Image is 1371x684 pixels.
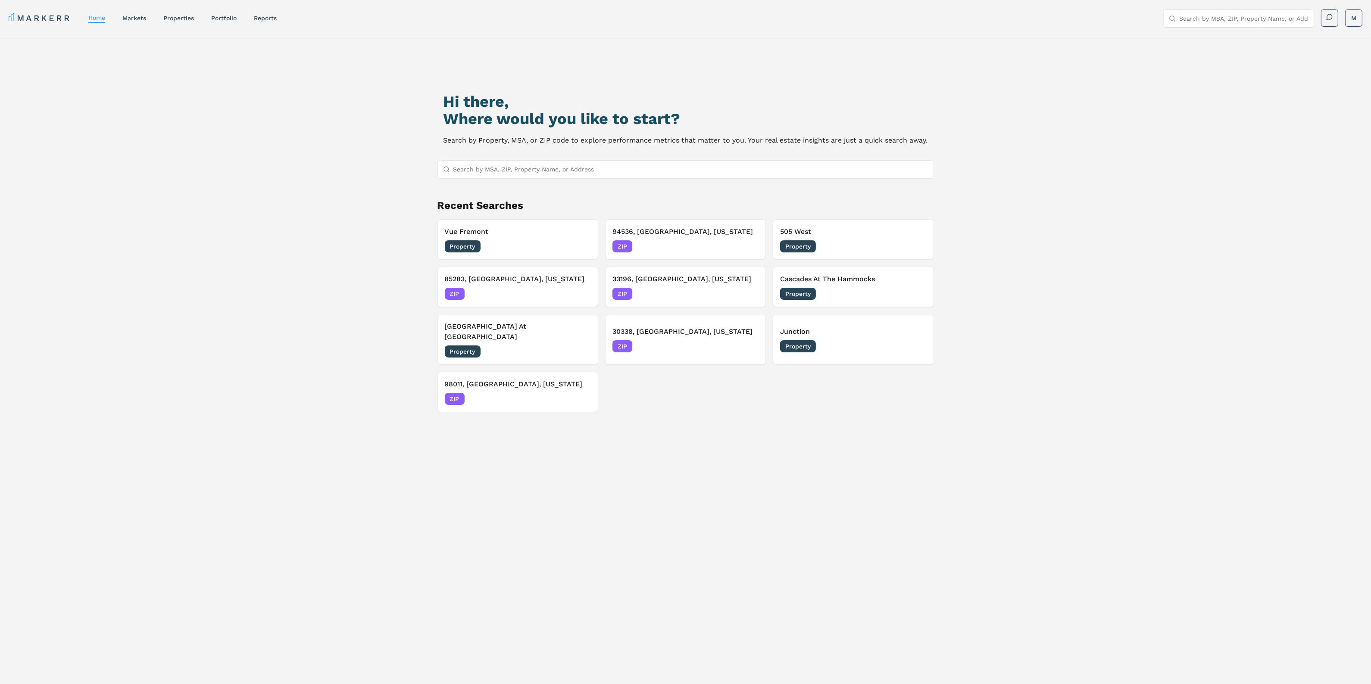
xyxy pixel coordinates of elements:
[739,242,759,251] span: [DATE]
[572,347,591,356] span: [DATE]
[445,288,465,300] span: ZIP
[445,393,465,405] span: ZIP
[1345,9,1362,27] button: M
[445,345,481,358] span: Property
[572,289,591,298] span: [DATE]
[445,379,591,389] h3: 98011, [GEOGRAPHIC_DATA], [US_STATE]
[780,240,816,252] span: Property
[780,340,816,352] span: Property
[773,267,934,307] button: Cascades At The HammocksProperty[DATE]
[254,15,277,22] a: reports
[612,288,632,300] span: ZIP
[445,227,591,237] h3: Vue Fremont
[773,219,934,260] button: 505 WestProperty[DATE]
[605,219,766,260] button: 94536, [GEOGRAPHIC_DATA], [US_STATE]ZIP[DATE]
[443,110,928,127] h2: Where would you like to start?
[1179,10,1309,27] input: Search by MSA, ZIP, Property Name, or Address
[9,12,71,24] a: MARKERR
[443,93,928,110] h1: Hi there,
[445,321,591,342] h3: [GEOGRAPHIC_DATA] At [GEOGRAPHIC_DATA]
[780,326,926,337] h3: Junction
[773,314,934,365] button: JunctionProperty[DATE]
[437,314,598,365] button: [GEOGRAPHIC_DATA] At [GEOGRAPHIC_DATA]Property[DATE]
[612,340,632,352] span: ZIP
[780,288,816,300] span: Property
[453,161,928,178] input: Search by MSA, ZIP, Property Name, or Address
[122,15,146,22] a: markets
[572,395,591,403] span: [DATE]
[780,274,926,284] h3: Cascades At The Hammocks
[612,227,759,237] h3: 94536, [GEOGRAPHIC_DATA], [US_STATE]
[907,242,927,251] span: [DATE]
[443,134,928,146] p: Search by Property, MSA, or ZIP code to explore performance metrics that matter to you. Your real...
[739,342,759,351] span: [DATE]
[739,289,759,298] span: [DATE]
[612,326,759,337] h3: 30338, [GEOGRAPHIC_DATA], [US_STATE]
[907,342,927,351] span: [DATE]
[211,15,237,22] a: Portfolio
[437,372,598,412] button: 98011, [GEOGRAPHIC_DATA], [US_STATE]ZIP[DATE]
[612,240,632,252] span: ZIP
[612,274,759,284] h3: 33196, [GEOGRAPHIC_DATA], [US_STATE]
[780,227,926,237] h3: 505 West
[445,274,591,284] h3: 85283, [GEOGRAPHIC_DATA], [US_STATE]
[605,267,766,307] button: 33196, [GEOGRAPHIC_DATA], [US_STATE]ZIP[DATE]
[163,15,194,22] a: properties
[437,199,934,212] h2: Recent Searches
[572,242,591,251] span: [DATE]
[88,14,105,21] a: home
[445,240,481,252] span: Property
[907,289,927,298] span: [DATE]
[437,267,598,307] button: 85283, [GEOGRAPHIC_DATA], [US_STATE]ZIP[DATE]
[437,219,598,260] button: Vue FremontProperty[DATE]
[1351,14,1356,22] span: M
[605,314,766,365] button: 30338, [GEOGRAPHIC_DATA], [US_STATE]ZIP[DATE]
